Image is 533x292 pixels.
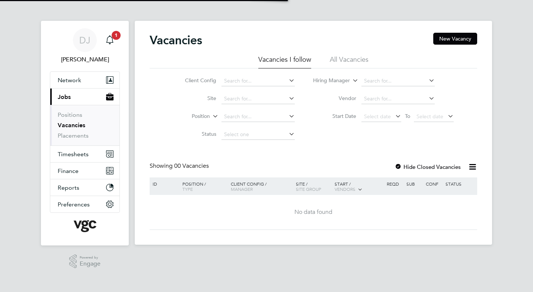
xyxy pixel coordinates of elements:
a: Positions [58,111,82,118]
input: Search for... [221,76,295,86]
label: Status [173,131,216,137]
span: Donatas Jausicas [50,55,120,64]
label: Vendor [313,95,356,102]
button: New Vacancy [433,33,477,45]
button: Finance [50,163,119,179]
span: Manager [231,186,253,192]
div: Conf [424,177,443,190]
button: Timesheets [50,146,119,162]
span: 1 [112,31,121,40]
div: Client Config / [229,177,294,195]
input: Search for... [361,94,435,104]
span: Timesheets [58,151,89,158]
div: Start / [333,177,385,196]
span: Jobs [58,93,71,100]
div: Reqd [385,177,404,190]
span: Reports [58,184,79,191]
span: Type [182,186,193,192]
label: Start Date [313,113,356,119]
label: Position [167,113,210,120]
img: vgcgroup-logo-retina.png [74,220,96,232]
a: Go to home page [50,220,120,232]
div: ID [151,177,177,190]
h2: Vacancies [150,33,202,48]
div: Status [444,177,476,190]
div: Showing [150,162,210,170]
input: Select one [221,129,295,140]
a: 1 [102,28,117,52]
span: Finance [58,167,79,174]
label: Hiring Manager [307,77,350,84]
span: Vendors [335,186,355,192]
div: Site / [294,177,333,195]
span: Network [58,77,81,84]
span: Engage [80,261,100,267]
a: Powered byEngage [69,254,101,269]
input: Search for... [221,94,295,104]
div: Position / [177,177,229,195]
button: Network [50,72,119,88]
div: Jobs [50,105,119,145]
span: Select date [416,113,443,120]
button: Jobs [50,89,119,105]
a: DJ[PERSON_NAME] [50,28,120,64]
label: Hide Closed Vacancies [395,163,461,170]
input: Search for... [361,76,435,86]
span: To [403,111,412,121]
span: 00 Vacancies [174,162,209,170]
span: Powered by [80,254,100,261]
span: Site Group [296,186,321,192]
span: DJ [79,35,90,45]
nav: Main navigation [41,21,129,246]
span: Preferences [58,201,90,208]
a: Placements [58,132,89,139]
li: All Vacancies [330,55,368,68]
div: Sub [405,177,424,190]
input: Search for... [221,112,295,122]
button: Preferences [50,196,119,212]
span: Select date [364,113,391,120]
label: Client Config [173,77,216,84]
button: Reports [50,179,119,196]
li: Vacancies I follow [258,55,311,68]
div: No data found [151,208,476,216]
a: Vacancies [58,122,85,129]
label: Site [173,95,216,102]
